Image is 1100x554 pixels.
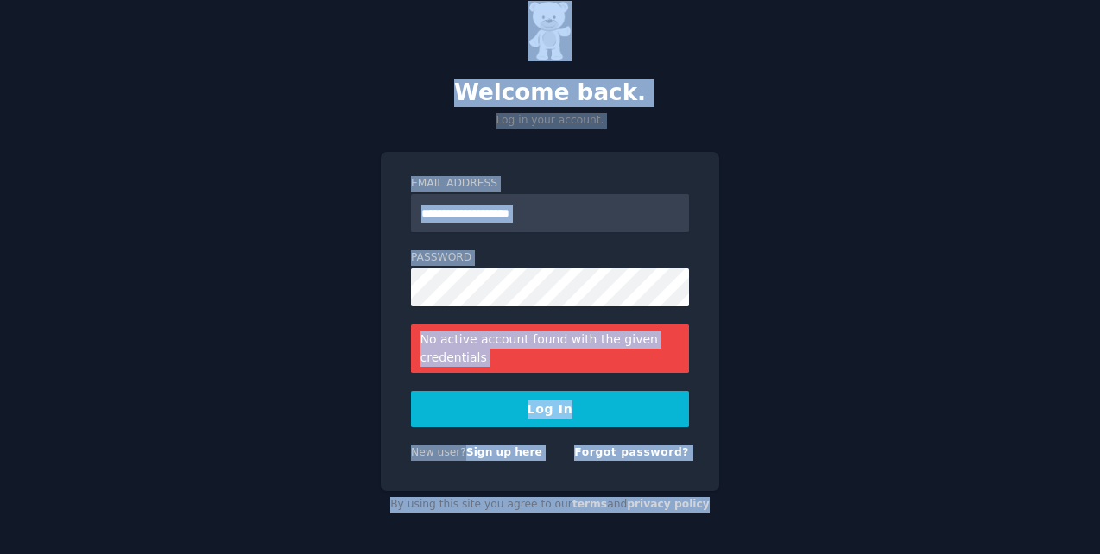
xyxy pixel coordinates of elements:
button: Log In [411,391,689,427]
div: By using this site you agree to our and [381,491,719,519]
h2: Welcome back. [381,79,719,107]
label: Password [411,250,689,266]
img: Gummy Bear [528,1,572,61]
span: New user? [411,446,466,458]
label: Email Address [411,176,689,192]
a: privacy policy [627,498,710,510]
a: Forgot password? [574,446,689,458]
div: No active account found with the given credentials [411,324,689,373]
a: terms [572,498,607,510]
a: Sign up here [466,446,542,458]
p: Log in your account. [381,113,719,129]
